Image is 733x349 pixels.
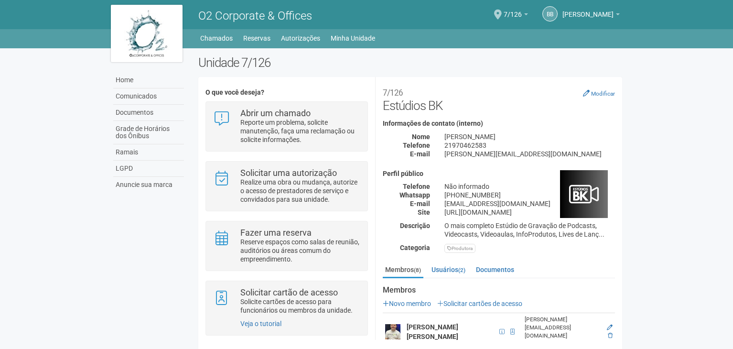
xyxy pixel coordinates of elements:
[407,323,458,340] strong: [PERSON_NAME] [PERSON_NAME]
[213,169,360,204] a: Solicitar uma autorização Realize uma obra ou mudança, autorize o acesso de prestadores de serviç...
[414,267,421,273] small: (8)
[240,228,312,238] strong: Fazer uma reserva
[240,168,337,178] strong: Solicitar uma autorização
[113,177,184,193] a: Anuncie sua marca
[281,32,320,45] a: Autorizações
[437,150,622,158] div: [PERSON_NAME][EMAIL_ADDRESS][DOMAIN_NAME]
[331,32,375,45] a: Minha Unidade
[542,6,558,22] a: BB
[437,221,622,239] div: O mais completo Estúdio de Gravação de Podcasts, Videocasts, Videoaulas, InfoProdutos, Lives de L...
[213,109,360,144] a: Abrir um chamado Reporte um problema, solicite manutenção, faça uma reclamação ou solicite inform...
[113,88,184,105] a: Comunicados
[198,55,622,70] h2: Unidade 7/126
[504,1,522,18] span: 7/126
[458,267,465,273] small: (2)
[113,105,184,121] a: Documentos
[113,72,184,88] a: Home
[608,332,613,339] a: Excluir membro
[437,182,622,191] div: Não informado
[504,12,528,20] a: 7/126
[403,142,430,149] strong: Telefone
[383,170,615,177] h4: Perfil público
[243,32,270,45] a: Reservas
[213,229,360,263] a: Fazer uma reserva Reserve espaços como salas de reunião, auditórios ou áreas comum do empreendime...
[437,300,522,307] a: Solicitar cartões de acesso
[525,316,600,340] div: [PERSON_NAME][EMAIL_ADDRESS][DOMAIN_NAME]
[560,170,608,218] img: business.png
[240,297,360,315] p: Solicite cartões de acesso para funcionários ou membros da unidade.
[383,84,615,113] h2: Estúdios BK
[437,141,622,150] div: 21970462583
[403,183,430,190] strong: Telefone
[383,300,431,307] a: Novo membro
[562,12,620,20] a: [PERSON_NAME]
[410,150,430,158] strong: E-mail
[591,90,615,97] small: Modificar
[383,262,423,278] a: Membros(8)
[583,89,615,97] a: Modificar
[444,244,475,253] div: Produtora
[200,32,233,45] a: Chamados
[410,200,430,207] strong: E-mail
[198,9,312,22] span: O2 Corporate & Offices
[213,288,360,315] a: Solicitar cartão de acesso Solicite cartões de acesso para funcionários ou membros da unidade.
[437,208,622,217] div: [URL][DOMAIN_NAME]
[437,191,622,199] div: [PHONE_NUMBER]
[113,121,184,144] a: Grade de Horários dos Ônibus
[418,208,430,216] strong: Site
[400,244,430,251] strong: Categoria
[399,191,430,199] strong: Whatsapp
[385,324,400,339] img: user.png
[240,238,360,263] p: Reserve espaços como salas de reunião, auditórios ou áreas comum do empreendimento.
[437,132,622,141] div: [PERSON_NAME]
[412,133,430,141] strong: Nome
[240,320,281,327] a: Veja o tutorial
[205,89,367,96] h4: O que você deseja?
[240,178,360,204] p: Realize uma obra ou mudança, autorize o acesso de prestadores de serviço e convidados para sua un...
[607,324,613,331] a: Editar membro
[474,262,517,277] a: Documentos
[383,286,615,294] strong: Membros
[400,222,430,229] strong: Descrição
[113,161,184,177] a: LGPD
[429,262,468,277] a: Usuários(2)
[525,340,600,348] div: [PHONE_NUMBER]
[383,120,615,127] h4: Informações de contato (interno)
[111,5,183,62] img: logo.jpg
[240,118,360,144] p: Reporte um problema, solicite manutenção, faça uma reclamação ou solicite informações.
[437,199,622,208] div: [EMAIL_ADDRESS][DOMAIN_NAME]
[240,108,311,118] strong: Abrir um chamado
[113,144,184,161] a: Ramais
[240,287,338,297] strong: Solicitar cartão de acesso
[383,88,403,98] small: 7/126
[562,1,614,18] span: Bruno Bonfante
